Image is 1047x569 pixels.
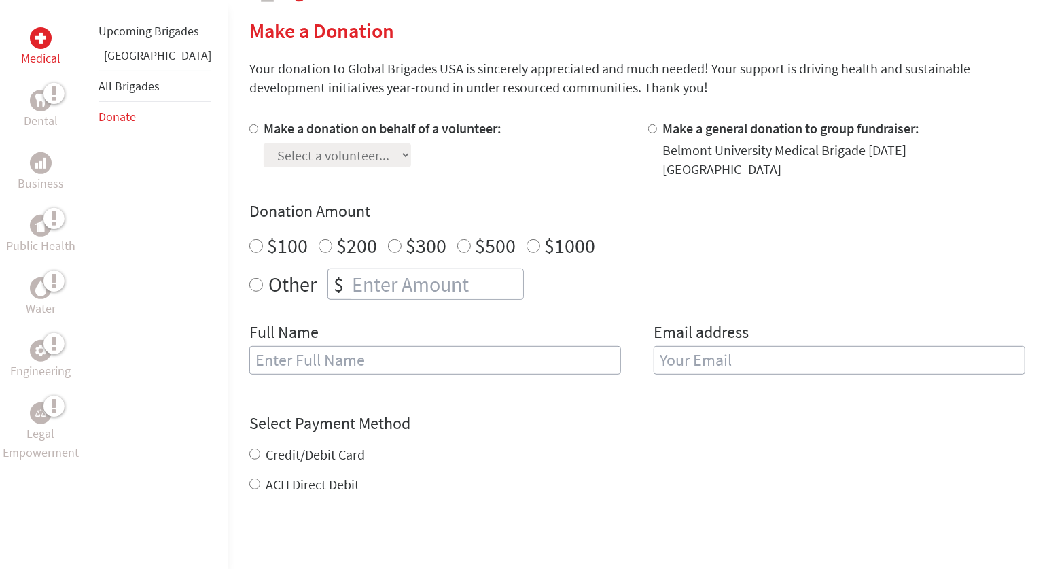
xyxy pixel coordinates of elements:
p: Your donation to Global Brigades USA is sincerely appreciated and much needed! Your support is dr... [249,59,1025,97]
li: Donate [99,102,211,132]
label: Other [268,269,317,300]
a: DentalDental [24,90,58,131]
input: Your Email [654,346,1025,375]
a: WaterWater [26,277,56,318]
div: Engineering [30,340,52,362]
div: $ [328,269,349,299]
label: $100 [267,232,308,258]
p: Legal Empowerment [3,424,79,462]
a: BusinessBusiness [18,152,64,193]
label: $1000 [544,232,595,258]
img: Dental [35,94,46,107]
a: EngineeringEngineering [11,340,71,381]
img: Legal Empowerment [35,409,46,417]
p: Medical [21,49,60,68]
a: Legal EmpowermentLegal Empowerment [3,402,79,462]
label: ACH Direct Debit [266,476,359,493]
a: Donate [99,109,136,124]
input: Enter Full Name [249,346,621,375]
p: Business [18,174,64,193]
img: Engineering [35,345,46,356]
img: Business [35,158,46,169]
h4: Donation Amount [249,201,1025,222]
div: Medical [30,27,52,49]
div: Legal Empowerment [30,402,52,424]
div: Dental [30,90,52,111]
li: Guatemala [99,46,211,71]
div: Public Health [30,215,52,237]
div: Business [30,152,52,174]
label: Email address [654,322,749,346]
li: Upcoming Brigades [99,16,211,46]
div: Water [30,277,52,299]
h2: Make a Donation [249,18,1025,43]
img: Medical [35,33,46,44]
label: Make a donation on behalf of a volunteer: [264,120,501,137]
label: $200 [336,232,377,258]
label: $300 [406,232,446,258]
li: All Brigades [99,71,211,102]
label: Credit/Debit Card [266,446,365,463]
img: Water [35,280,46,296]
p: Public Health [6,237,75,256]
label: Make a general donation to group fundraiser: [662,120,919,137]
a: All Brigades [99,78,160,94]
img: Public Health [35,219,46,232]
a: [GEOGRAPHIC_DATA] [104,48,211,63]
label: Full Name [249,322,319,346]
h4: Select Payment Method [249,413,1025,434]
p: Engineering [11,362,71,381]
a: MedicalMedical [21,27,60,68]
label: $500 [475,232,516,258]
p: Dental [24,111,58,131]
input: Enter Amount [349,269,523,299]
a: Upcoming Brigades [99,23,199,39]
p: Water [26,299,56,318]
a: Public HealthPublic Health [6,215,75,256]
div: Belmont University Medical Brigade [DATE] [GEOGRAPHIC_DATA] [662,141,1025,179]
